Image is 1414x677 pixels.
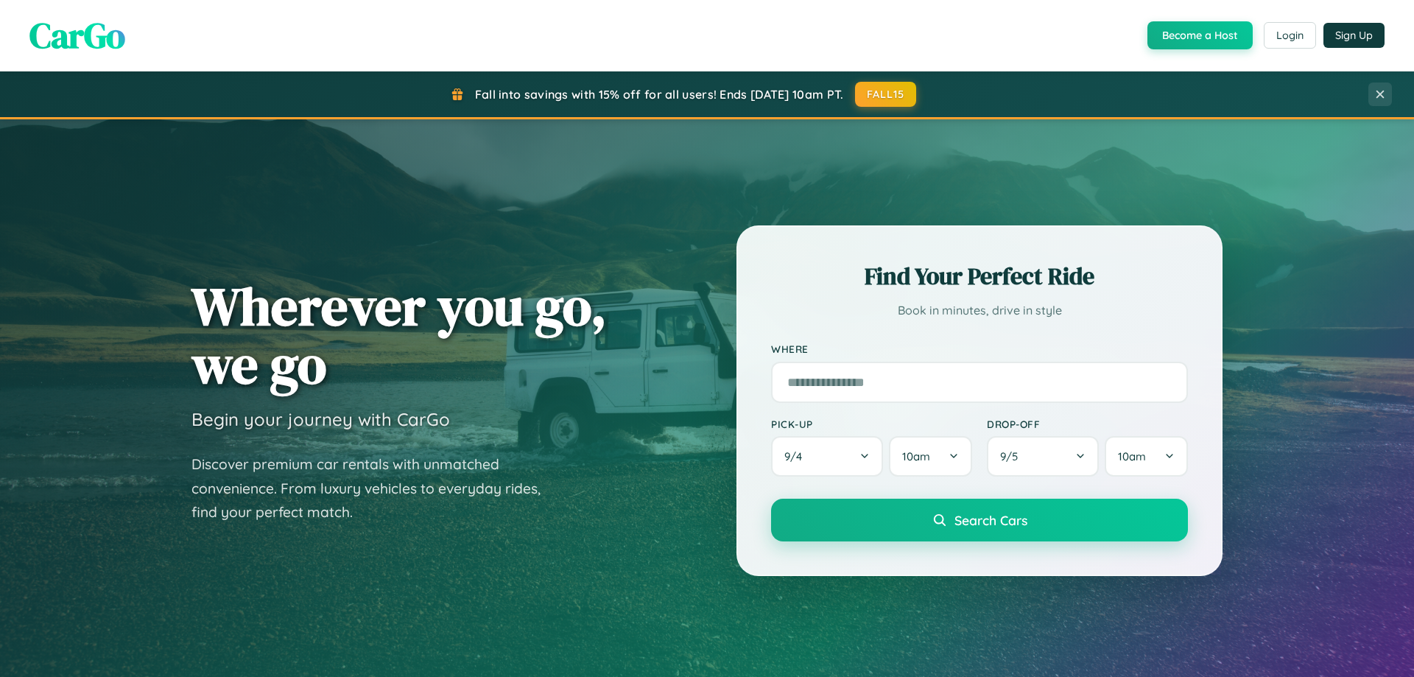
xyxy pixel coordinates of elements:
[1147,21,1253,49] button: Become a Host
[771,499,1188,541] button: Search Cars
[475,87,844,102] span: Fall into savings with 15% off for all users! Ends [DATE] 10am PT.
[771,300,1188,321] p: Book in minutes, drive in style
[987,436,1099,477] button: 9/5
[771,260,1188,292] h2: Find Your Perfect Ride
[1118,449,1146,463] span: 10am
[191,277,607,393] h1: Wherever you go, we go
[771,418,972,430] label: Pick-up
[987,418,1188,430] label: Drop-off
[191,408,450,430] h3: Begin your journey with CarGo
[191,452,560,525] p: Discover premium car rentals with unmatched convenience. From luxury vehicles to everyday rides, ...
[29,11,125,60] span: CarGo
[784,449,809,463] span: 9 / 4
[1105,436,1188,477] button: 10am
[1264,22,1316,49] button: Login
[771,343,1188,356] label: Where
[1000,449,1025,463] span: 9 / 5
[954,512,1027,528] span: Search Cars
[855,82,917,107] button: FALL15
[902,449,930,463] span: 10am
[889,436,972,477] button: 10am
[1323,23,1385,48] button: Sign Up
[771,436,883,477] button: 9/4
